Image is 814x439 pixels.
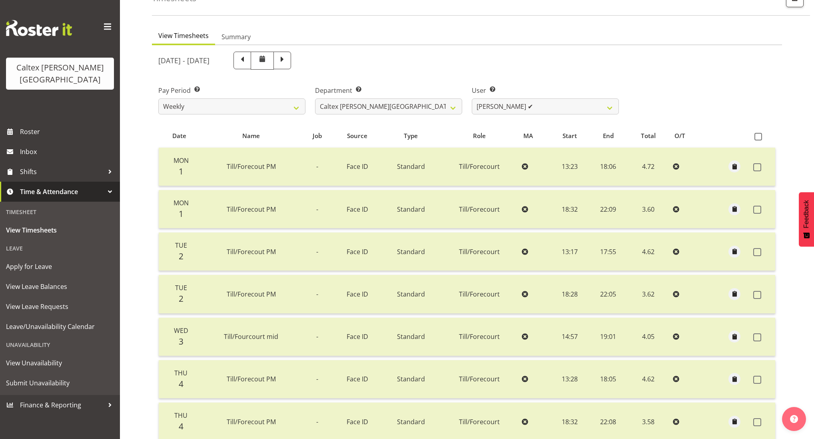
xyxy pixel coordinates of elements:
[550,148,589,186] td: 13:23
[179,166,184,177] span: 1
[163,131,196,140] div: Date
[179,378,184,389] span: 4
[589,233,627,271] td: 17:55
[20,186,104,198] span: Time & Attendance
[459,290,500,299] span: Till/Forecourt
[627,148,670,186] td: 4.72
[2,373,118,393] a: Submit Unavailability
[627,360,670,399] td: 4.62
[14,62,106,86] div: Caltex [PERSON_NAME][GEOGRAPHIC_DATA]
[6,281,114,293] span: View Leave Balances
[382,275,440,313] td: Standard
[6,301,114,313] span: View Leave Requests
[6,20,72,36] img: Rosterit website logo
[227,247,276,256] span: Till/Forecout PM
[174,411,188,420] span: Thu
[179,421,184,432] span: 4
[550,190,589,229] td: 18:32
[550,318,589,356] td: 14:57
[550,275,589,313] td: 18:28
[550,360,589,399] td: 13:28
[158,86,305,95] label: Pay Period
[221,32,251,42] span: Summary
[589,275,627,313] td: 22:05
[2,317,118,337] a: Leave/Unavailability Calendar
[347,375,368,383] span: Face ID
[315,86,462,95] label: Department
[227,205,276,214] span: Till/Forecout PM
[179,336,184,347] span: 3
[803,200,810,228] span: Feedback
[347,247,368,256] span: Face ID
[459,332,500,341] span: Till/Forecourt
[459,375,500,383] span: Till/Forecourt
[594,131,622,140] div: End
[316,417,318,426] span: -
[307,131,328,140] div: Job
[174,198,189,207] span: Mon
[227,417,276,426] span: Till/Forecout PM
[627,233,670,271] td: 4.62
[387,131,435,140] div: Type
[2,204,118,220] div: Timesheet
[20,166,104,178] span: Shifts
[20,146,116,158] span: Inbox
[6,321,114,333] span: Leave/Unavailability Calendar
[227,375,276,383] span: Till/Forecout PM
[205,131,297,140] div: Name
[158,31,209,40] span: View Timesheets
[6,377,114,389] span: Submit Unavailability
[382,190,440,229] td: Standard
[674,131,699,140] div: O/T
[799,192,814,247] button: Feedback - Show survey
[631,131,665,140] div: Total
[790,415,798,423] img: help-xxl-2.png
[589,148,627,186] td: 18:06
[589,318,627,356] td: 19:01
[337,131,378,140] div: Source
[2,240,118,257] div: Leave
[6,224,114,236] span: View Timesheets
[2,257,118,277] a: Apply for Leave
[227,162,276,171] span: Till/Forecout PM
[6,261,114,273] span: Apply for Leave
[316,290,318,299] span: -
[227,290,276,299] span: Till/Forecout PM
[2,220,118,240] a: View Timesheets
[175,241,187,250] span: Tue
[382,233,440,271] td: Standard
[174,326,188,335] span: Wed
[627,275,670,313] td: 3.62
[444,131,514,140] div: Role
[2,337,118,353] div: Unavailability
[347,332,368,341] span: Face ID
[382,318,440,356] td: Standard
[347,417,368,426] span: Face ID
[316,205,318,214] span: -
[382,360,440,399] td: Standard
[20,399,104,411] span: Finance & Reporting
[316,247,318,256] span: -
[523,131,546,140] div: MA
[2,297,118,317] a: View Leave Requests
[174,156,189,165] span: Mon
[316,375,318,383] span: -
[382,148,440,186] td: Standard
[179,293,184,304] span: 2
[459,417,500,426] span: Till/Forecourt
[589,190,627,229] td: 22:09
[224,332,278,341] span: Till/Fourcourt mid
[6,357,114,369] span: View Unavailability
[316,332,318,341] span: -
[459,205,500,214] span: Till/Forecourt
[627,190,670,229] td: 3.60
[179,251,184,262] span: 2
[459,162,500,171] span: Till/Forecourt
[158,56,209,65] h5: [DATE] - [DATE]
[347,290,368,299] span: Face ID
[347,205,368,214] span: Face ID
[589,360,627,399] td: 18:05
[174,369,188,377] span: Thu
[2,277,118,297] a: View Leave Balances
[20,126,116,138] span: Roster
